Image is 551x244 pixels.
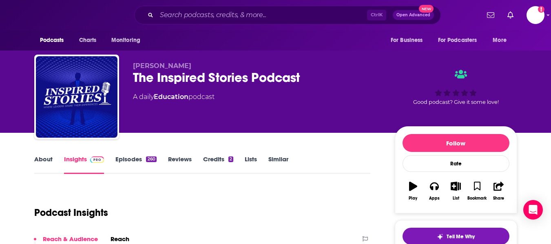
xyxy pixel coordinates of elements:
[467,196,487,201] div: Bookmark
[203,155,233,174] a: Credits2
[413,99,499,105] span: Good podcast? Give it some love!
[157,9,367,22] input: Search podcasts, credits, & more...
[403,176,424,206] button: Play
[395,62,517,112] div: Good podcast? Give it some love!
[493,196,504,201] div: Share
[527,6,544,24] img: User Profile
[409,196,417,201] div: Play
[538,6,544,13] svg: Add a profile image
[106,33,151,48] button: open menu
[438,35,477,46] span: For Podcasters
[447,233,475,240] span: Tell Me Why
[453,196,459,201] div: List
[419,5,434,13] span: New
[385,33,433,48] button: open menu
[527,6,544,24] button: Show profile menu
[437,233,443,240] img: tell me why sparkle
[34,207,108,219] h1: Podcast Insights
[429,196,440,201] div: Apps
[445,176,466,206] button: List
[424,176,445,206] button: Apps
[393,10,434,20] button: Open AdvancedNew
[111,35,140,46] span: Monitoring
[367,10,386,20] span: Ctrl K
[36,56,117,138] img: The Inspired Stories Podcast
[403,155,509,172] div: Rate
[433,33,489,48] button: open menu
[40,35,64,46] span: Podcasts
[245,155,257,174] a: Lists
[34,155,53,174] a: About
[7,7,85,23] img: Podchaser - Follow, Share and Rate Podcasts
[484,8,498,22] a: Show notifications dropdown
[504,8,517,22] a: Show notifications dropdown
[90,156,104,163] img: Podchaser Pro
[79,35,97,46] span: Charts
[493,35,507,46] span: More
[111,235,129,243] h2: Reach
[268,155,288,174] a: Similar
[115,155,156,174] a: Episodes260
[74,33,102,48] a: Charts
[154,93,188,101] a: Education
[133,92,215,102] div: A daily podcast
[527,6,544,24] span: Logged in as MattieVG
[34,33,75,48] button: open menu
[488,176,509,206] button: Share
[403,134,509,152] button: Follow
[133,62,191,70] span: [PERSON_NAME]
[396,13,430,17] span: Open Advanced
[168,155,192,174] a: Reviews
[43,235,98,243] p: Reach & Audience
[134,6,441,24] div: Search podcasts, credits, & more...
[64,155,104,174] a: InsightsPodchaser Pro
[523,200,543,220] div: Open Intercom Messenger
[467,176,488,206] button: Bookmark
[146,156,156,162] div: 260
[391,35,423,46] span: For Business
[487,33,517,48] button: open menu
[228,156,233,162] div: 2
